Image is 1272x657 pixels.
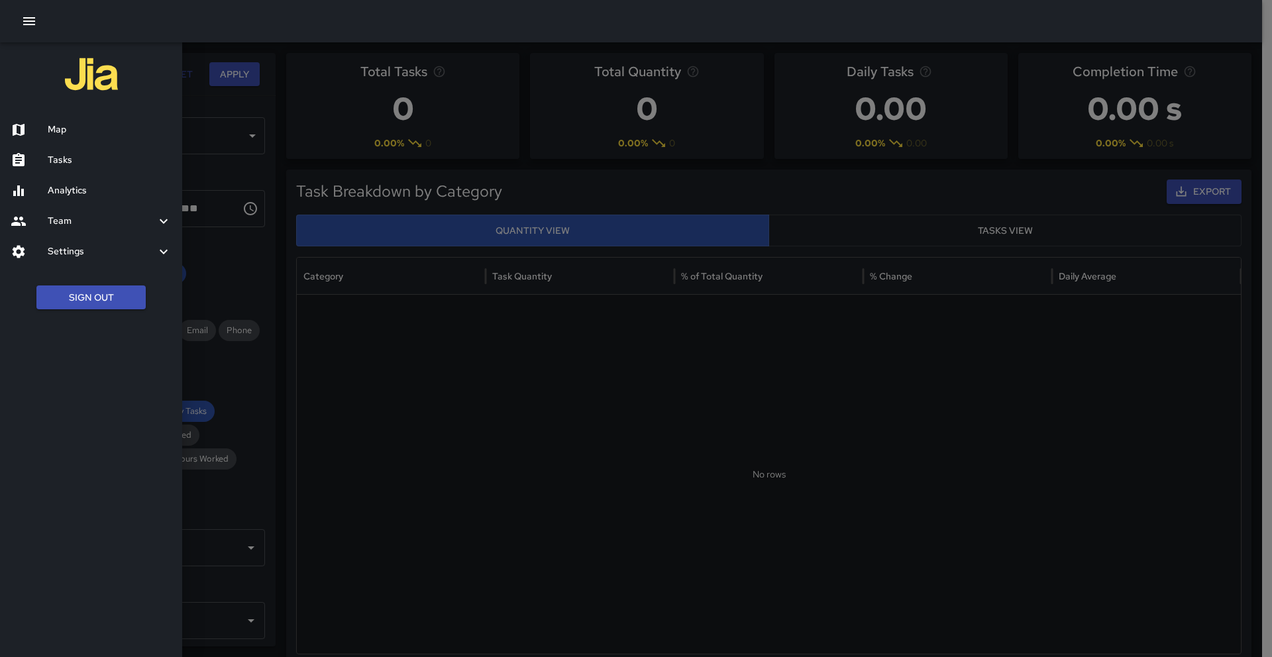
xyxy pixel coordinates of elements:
h6: Map [48,123,172,137]
img: jia-logo [65,48,118,101]
h6: Analytics [48,183,172,198]
h6: Settings [48,244,156,259]
button: Sign Out [36,285,146,310]
h6: Team [48,214,156,228]
h6: Tasks [48,153,172,168]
